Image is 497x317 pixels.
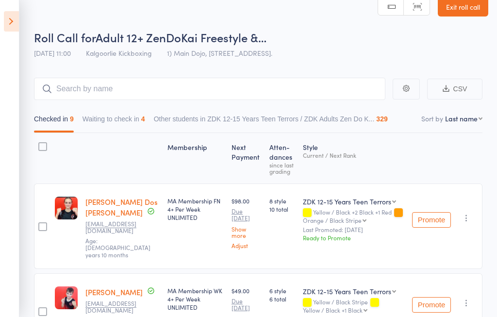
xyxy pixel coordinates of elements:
[269,295,295,303] span: 6 total
[55,286,78,309] img: image1740196896.png
[85,299,136,315] chrome_annotation: [EMAIL_ADDRESS][DOMAIN_NAME]
[167,48,272,58] span: 1) Main Dojo, [STREET_ADDRESS].
[303,217,362,223] div: Orange / Black Stripe
[265,137,299,179] div: Atten­dances
[269,286,295,295] span: 6 style
[303,234,404,242] div: Ready to Promote
[86,48,152,58] span: Kalgoorlie Kickboxing
[85,300,149,314] small: matt_english7@hotmail.com
[85,219,136,235] chrome_annotation: [EMAIL_ADDRESS][DOMAIN_NAME]
[154,110,388,133] button: Other students in ZDK 12-15 Years Teen Terrors / ZDK Adults Zen Do K...329
[141,115,145,123] div: 4
[228,137,265,179] div: Next Payment
[96,29,266,45] span: Adult 12+ ZenDoKai Freestyle &…
[34,110,74,133] button: Checked in9
[70,115,74,123] div: 9
[167,286,224,311] div: MA Membership WK 4+ Per Week UNLIMITED
[232,197,262,249] div: $98.00
[303,209,404,223] div: Yellow / Black +2 Black +1 Red
[412,297,451,313] button: Promote
[85,197,158,217] a: [PERSON_NAME] Dos [PERSON_NAME]
[83,110,145,133] button: Waiting to check in4
[269,197,295,205] span: 8 style
[232,242,262,249] a: Adjust
[232,226,262,238] a: Show more
[34,48,71,58] span: [DATE] 11:00
[164,137,228,179] div: Membership
[303,152,404,158] div: Current / Next Rank
[376,115,387,123] div: 329
[299,137,408,179] div: Style
[167,197,224,221] div: MA Membership FN 4+ Per Week UNLIMITED
[85,236,150,259] span: Age: [DEMOGRAPHIC_DATA] years 10 months
[269,205,295,213] span: 10 total
[85,220,149,234] small: carlosargdossantos@gmail.com
[445,114,478,123] div: Last name
[412,212,451,228] button: Promote
[427,79,482,100] button: CSV
[232,208,262,222] small: Due [DATE]
[303,307,363,313] div: Yellow / Black +1 Black
[34,29,96,45] span: Roll Call for
[303,226,404,233] small: Last Promoted: [DATE]
[34,78,385,100] input: Search by name
[55,197,78,219] img: image1732099010.png
[303,299,404,313] div: Yellow / Black Stripe
[421,114,443,123] label: Sort by
[303,286,391,296] div: ZDK 12-15 Years Teen Terrors
[85,287,143,297] a: [PERSON_NAME]
[232,298,262,312] small: Due [DATE]
[303,197,391,206] div: ZDK 12-15 Years Teen Terrors
[269,162,295,174] div: since last grading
